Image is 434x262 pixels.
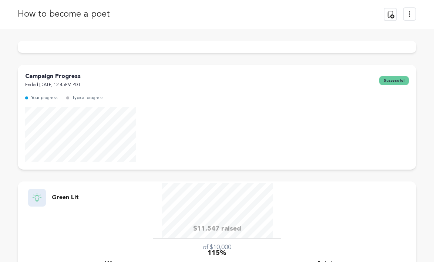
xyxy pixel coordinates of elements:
p: Campaign Progress [25,72,81,81]
p: Ended [DATE] 12:45PM PDT [25,81,81,89]
p: Your progress [31,94,57,102]
p: 115% [208,248,226,259]
p: How to become a poet [18,8,110,21]
p: Green Lit [52,193,79,202]
p: Typical progress [72,94,103,102]
span: successful [379,76,409,85]
p: of $10,000 [203,243,231,252]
